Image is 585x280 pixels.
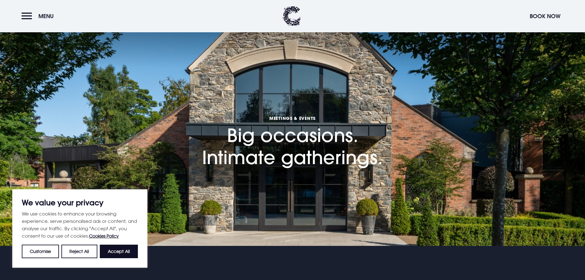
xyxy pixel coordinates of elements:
p: We use cookies to enhance your browsing experience, serve personalised ads or content, and analys... [22,210,138,240]
div: We value your privacy [12,189,147,268]
span: Meetings & Events [202,115,383,121]
button: Accept All [100,245,138,258]
a: Cookies Policy [89,233,119,239]
img: Clandeboye Lodge [283,6,301,26]
span: Menu [38,13,54,20]
button: Menu [21,10,57,23]
button: Reject All [61,245,97,258]
button: Customise [22,245,59,258]
h1: Big occasions. Intimate gatherings. [202,81,383,168]
p: We value your privacy [22,199,138,206]
button: Book Now [527,10,564,23]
